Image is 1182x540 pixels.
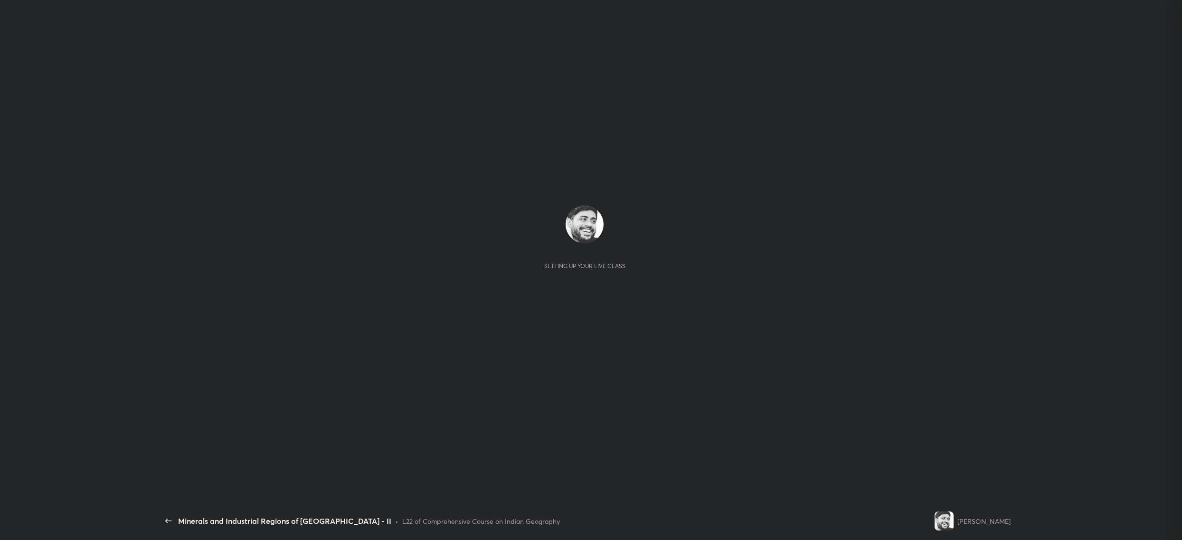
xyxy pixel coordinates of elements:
[395,516,398,526] div: •
[178,515,391,527] div: Minerals and Industrial Regions of [GEOGRAPHIC_DATA] - II
[957,516,1011,526] div: [PERSON_NAME]
[402,516,560,526] div: L22 of Comprehensive Course on Indian Geography
[566,205,604,243] img: 8a00575793784efba19b0fb88d013578.jpg
[544,262,625,270] div: Setting up your live class
[935,511,954,530] img: 8a00575793784efba19b0fb88d013578.jpg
